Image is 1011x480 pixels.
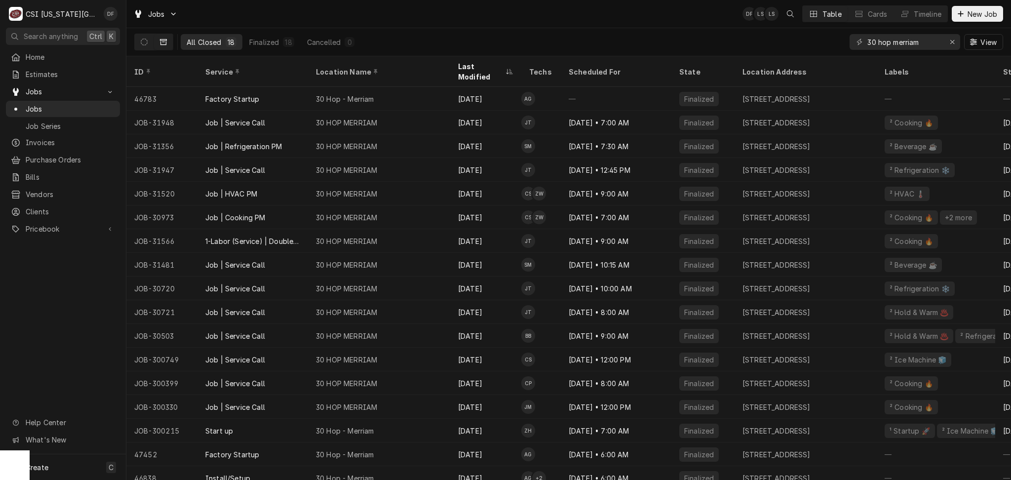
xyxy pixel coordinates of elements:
[187,37,222,47] div: All Closed
[6,66,120,82] a: Estimates
[126,253,197,277] div: JOB-31481
[683,118,715,128] div: Finalized
[450,229,521,253] div: [DATE]
[561,442,671,466] div: [DATE] • 6:00 AM
[683,331,715,341] div: Finalized
[561,300,671,324] div: [DATE] • 8:00 AM
[521,329,535,343] div: BB
[26,417,114,428] span: Help Center
[126,300,197,324] div: JOB-30721
[521,163,535,177] div: Jimmy Terrell's Avatar
[868,9,888,19] div: Cards
[205,283,265,294] div: Job | Service Call
[521,281,535,295] div: JT
[521,424,535,438] div: Zach Harris's Avatar
[205,212,266,223] div: Job | Cooking PM
[316,378,377,389] div: 30 HOP MERRIAM
[966,9,999,19] span: New Job
[889,426,931,436] div: ¹ Startup 🚀
[249,37,279,47] div: Finalized
[889,283,951,294] div: ² Refrigeration ❄️
[316,331,377,341] div: 30 HOP MERRIAM
[26,121,115,131] span: Job Series
[742,402,811,412] div: [STREET_ADDRESS]
[6,152,120,168] a: Purchase Orders
[26,206,115,217] span: Clients
[6,203,120,220] a: Clients
[521,210,535,224] div: CS
[26,435,114,445] span: What's New
[316,189,377,199] div: 30 HOP MERRIAM
[9,7,23,21] div: C
[521,234,535,248] div: Jimmy Terrell's Avatar
[683,165,715,175] div: Finalized
[26,104,115,114] span: Jobs
[205,307,265,318] div: Job | Service Call
[521,139,535,153] div: SM
[529,67,553,77] div: Techs
[683,141,715,152] div: Finalized
[205,355,265,365] div: Job | Service Call
[683,355,715,365] div: Finalized
[450,158,521,182] div: [DATE]
[450,300,521,324] div: [DATE]
[450,111,521,134] div: [DATE]
[26,463,48,472] span: Create
[569,67,661,77] div: Scheduled For
[561,253,671,277] div: [DATE] • 10:15 AM
[683,426,715,436] div: Finalized
[889,378,934,389] div: ² Cooking 🔥
[889,141,938,152] div: ² Beverage ☕️
[889,212,934,223] div: ² Cooking 🔥
[458,61,504,82] div: Last Modified
[316,426,374,436] div: 30 Hop - Merriam
[521,92,535,106] div: Adam Goodrich's Avatar
[521,447,535,461] div: Adam Goodrich's Avatar
[450,324,521,348] div: [DATE]
[521,258,535,272] div: Sean Mckelvey's Avatar
[347,37,352,47] div: 0
[742,283,811,294] div: [STREET_ADDRESS]
[450,442,521,466] div: [DATE]
[532,187,546,200] div: ZW
[683,212,715,223] div: Finalized
[889,331,949,341] div: ² Hold & Warm ♨️
[6,101,120,117] a: Jobs
[521,353,535,366] div: Christian Simmons's Avatar
[889,236,934,246] div: ² Cooking 🔥
[316,212,377,223] div: 30 HOP MERRIAM
[532,210,546,224] div: Zach Wilson's Avatar
[450,87,521,111] div: [DATE]
[742,118,811,128] div: [STREET_ADDRESS]
[889,260,938,270] div: ² Beverage ☕️
[561,134,671,158] div: [DATE] • 7:30 AM
[316,402,377,412] div: 30 HOP MERRIAM
[205,67,298,77] div: Service
[126,442,197,466] div: 47452
[316,94,374,104] div: 30 Hop - Merriam
[683,402,715,412] div: Finalized
[26,137,115,148] span: Invoices
[561,419,671,442] div: [DATE] • 7:00 AM
[521,258,535,272] div: SM
[104,7,117,21] div: DF
[126,87,197,111] div: 46783
[126,229,197,253] div: JOB-31566
[205,402,265,412] div: Job | Service Call
[742,331,811,341] div: [STREET_ADDRESS]
[126,205,197,229] div: JOB-30973
[205,141,282,152] div: Job | Refrigeration PM
[109,462,114,473] span: C
[285,37,292,47] div: 18
[6,28,120,45] button: Search anythingCtrlK
[683,260,715,270] div: Finalized
[944,34,960,50] button: Erase input
[126,182,197,205] div: JOB-31520
[964,34,1003,50] button: View
[26,86,100,97] span: Jobs
[205,260,265,270] div: Job | Service Call
[450,134,521,158] div: [DATE]
[6,49,120,65] a: Home
[742,7,756,21] div: DF
[914,9,941,19] div: Timeline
